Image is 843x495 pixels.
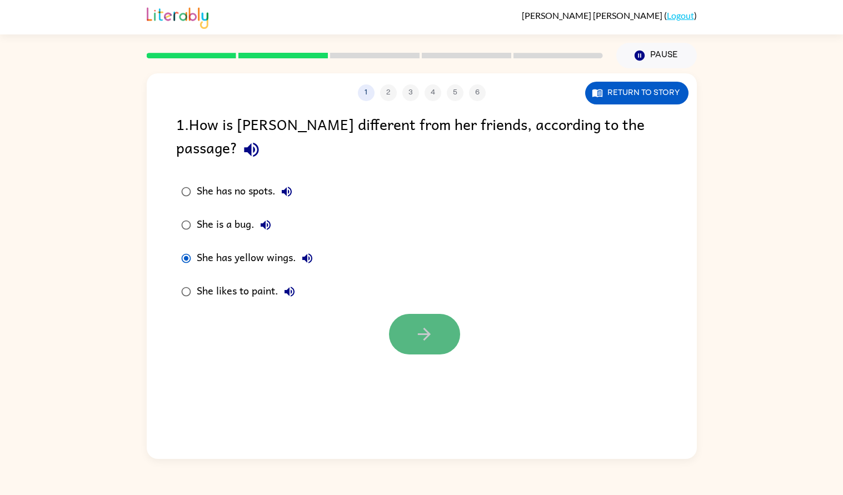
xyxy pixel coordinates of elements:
[197,181,298,203] div: She has no spots.
[197,281,301,303] div: She likes to paint.
[197,214,277,236] div: She is a bug.
[358,84,375,101] button: 1
[667,10,694,21] a: Logout
[176,112,667,164] div: 1 . How is [PERSON_NAME] different from her friends, according to the passage?
[522,10,697,21] div: ( )
[278,281,301,303] button: She likes to paint.
[276,181,298,203] button: She has no spots.
[522,10,664,21] span: [PERSON_NAME] [PERSON_NAME]
[585,82,689,104] button: Return to story
[147,4,208,29] img: Literably
[296,247,318,269] button: She has yellow wings.
[197,247,318,269] div: She has yellow wings.
[616,43,697,68] button: Pause
[255,214,277,236] button: She is a bug.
